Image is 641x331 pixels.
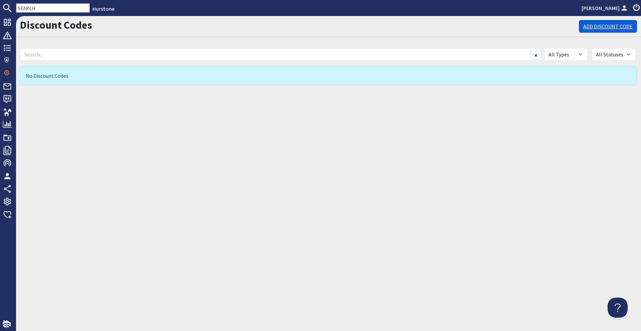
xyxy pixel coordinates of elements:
a: Discount Codes [20,18,92,32]
a: Add Discount Code [579,20,637,33]
a: [PERSON_NAME] [582,4,629,12]
input: Search... [20,48,530,61]
div: No Discount Codes [20,66,637,85]
img: staytech_i_w-64f4e8e9ee0a9c174fd5317b4b171b261742d2d393467e5bdba4413f4f884c10.svg [3,320,11,328]
input: SEARCH [16,3,90,13]
iframe: Toggle Customer Support [608,298,628,318]
a: Hurstone [92,5,115,12]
